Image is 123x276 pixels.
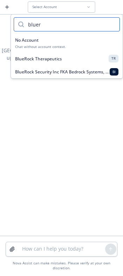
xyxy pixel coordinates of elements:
[11,65,123,78] button: BlueRock Security Inc FKA Bedrock Systems, Inc.BI
[1,1,13,13] button: Create a new chat
[109,55,118,62] div: TR
[11,34,123,52] button: No AccountChat without account context.
[32,5,57,9] span: Select Account
[28,1,95,13] button: Select Account
[6,261,117,270] div: Nova Assist can make mistakes. Please verify at your own discretion.
[24,18,119,31] input: Search accounts...
[15,69,110,75] span: BlueRock Security Inc FKA Bedrock Systems, Inc.
[15,37,39,43] span: No Account
[15,56,62,62] span: BlueRock Therapeutics
[18,22,24,27] svg: Search
[11,52,123,65] button: BlueRock TherapeuticsTR
[110,68,118,76] div: BI
[15,44,118,49] div: Chat without account context.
